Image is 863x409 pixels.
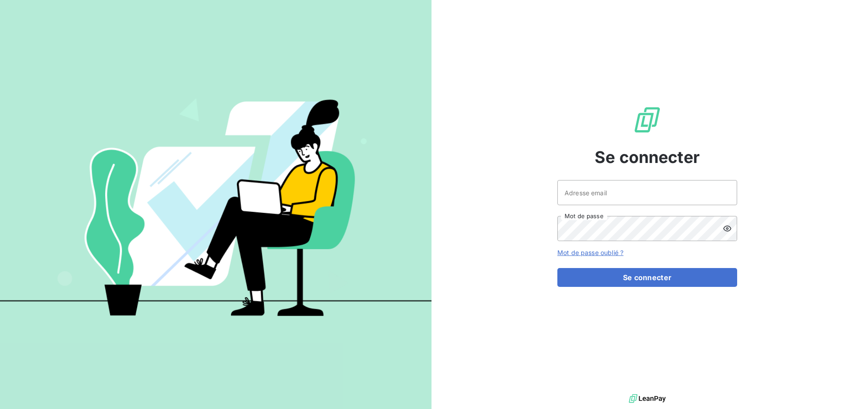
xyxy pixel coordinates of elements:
input: placeholder [557,180,737,205]
button: Se connecter [557,268,737,287]
span: Se connecter [595,145,700,169]
a: Mot de passe oublié ? [557,249,623,256]
img: logo [629,392,666,405]
img: Logo LeanPay [633,106,662,134]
